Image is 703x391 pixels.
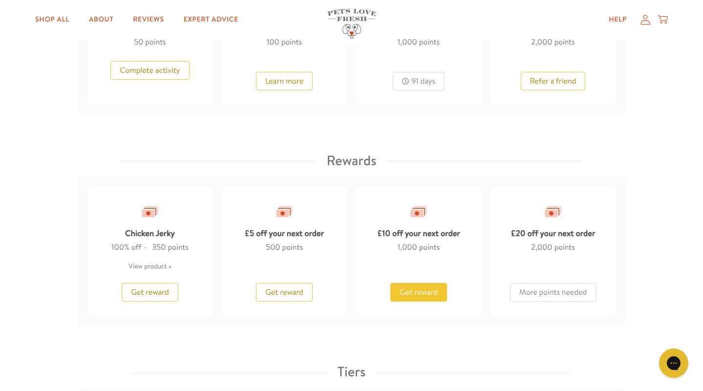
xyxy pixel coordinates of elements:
[400,287,438,298] span: Get reward
[27,10,77,29] a: Shop All
[168,242,188,253] span: points
[419,37,440,47] span: points
[256,72,313,90] button: Learn more
[131,287,169,298] span: Get reward
[110,61,189,80] button: Complete activity
[111,242,141,253] span: 100% off
[531,37,553,47] span: 2,000
[122,283,178,302] button: Get reward
[398,242,417,253] span: 1,000
[377,222,460,241] div: £10 off your next order
[128,261,171,271] a: View product
[125,222,175,241] div: Chicken Jerky
[554,242,575,253] span: points
[521,72,586,90] button: Refer a friend
[282,242,302,253] span: points
[654,345,693,381] iframe: Gorgias live chat messenger
[327,9,376,39] img: Pets Love Fresh
[281,37,302,47] span: points
[390,283,447,302] button: Get reward
[338,360,366,384] h3: Tiers
[256,283,313,302] button: Get reward
[176,10,246,29] a: Expert Advice
[511,222,596,241] div: £20 off your next order
[266,242,280,253] span: 500
[152,242,166,253] span: 350
[145,37,166,47] span: points
[267,37,279,47] span: 100
[554,37,575,47] span: points
[326,149,376,173] h3: Rewards
[134,37,143,47] span: 50
[125,10,171,29] a: Reviews
[398,37,417,47] span: 1,000
[531,242,553,253] span: 2,000
[265,287,303,298] span: Get reward
[419,242,440,253] span: points
[601,10,635,29] a: Help
[81,10,121,29] a: About
[245,222,324,241] div: £5 off your next order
